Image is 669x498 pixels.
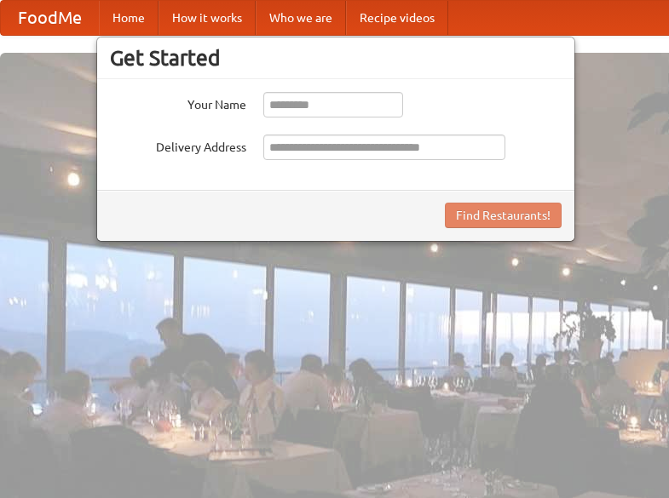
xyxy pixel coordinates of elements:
[1,1,99,35] a: FoodMe
[159,1,256,35] a: How it works
[110,45,562,71] h3: Get Started
[445,203,562,228] button: Find Restaurants!
[110,135,246,156] label: Delivery Address
[256,1,346,35] a: Who we are
[346,1,448,35] a: Recipe videos
[99,1,159,35] a: Home
[110,92,246,113] label: Your Name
